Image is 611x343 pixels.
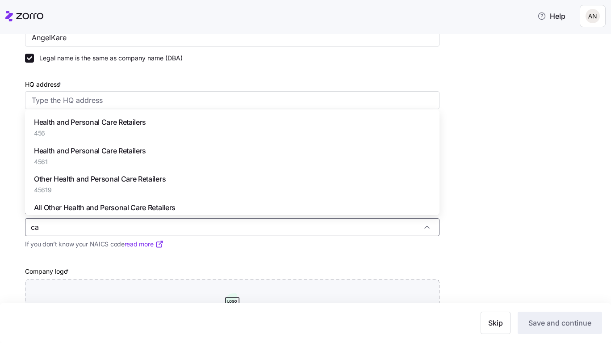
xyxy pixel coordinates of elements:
span: 456 [34,129,146,138]
input: Type company name [25,29,439,47]
button: Skip [481,312,511,334]
input: Select code [25,218,439,236]
span: 45619 [34,186,166,195]
span: Health and Personal Care Retailers [34,117,146,128]
a: read more [125,240,164,249]
span: Save and continue [528,318,591,328]
button: Save and continue [518,312,602,334]
label: HQ address [25,80,63,89]
span: 4561 [34,157,146,166]
span: Skip [488,318,503,328]
span: If you don’t know your NAICS code [25,240,164,249]
span: Help [537,11,565,21]
span: Other Health and Personal Care Retailers [34,174,166,185]
img: cea33adddf0b8adb58f9d5a5cc36160c [586,9,600,23]
input: Type the HQ address [25,91,439,109]
span: Health and Personal Care Retailers [34,145,146,157]
label: Company logo [25,267,71,276]
label: Legal name is the same as company name (DBA) [34,54,183,63]
button: Help [530,7,573,25]
span: All Other Health and Personal Care Retailers [34,202,176,213]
